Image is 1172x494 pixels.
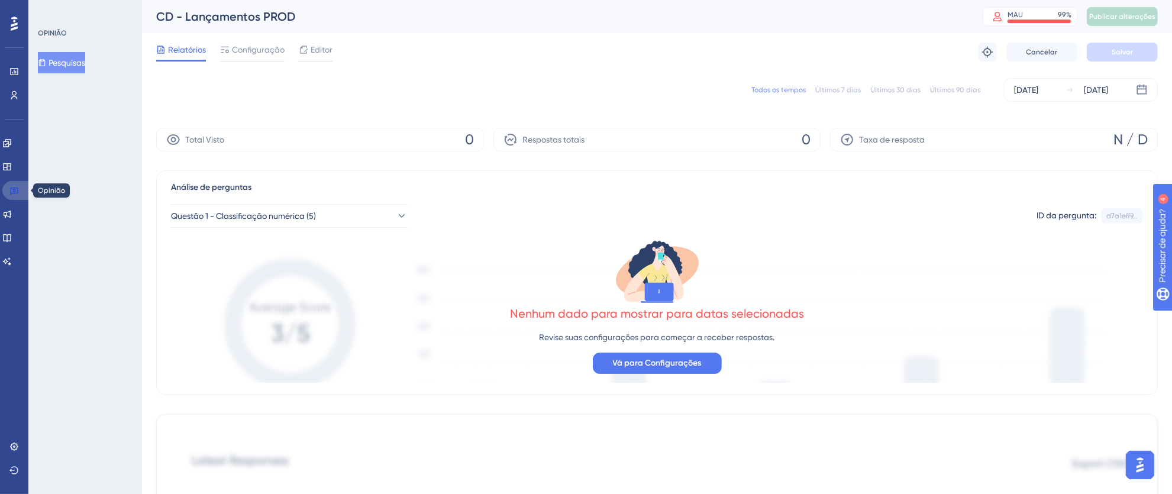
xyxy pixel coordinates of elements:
font: d7a1eff9... [1106,212,1138,220]
font: Salvar [1112,48,1133,56]
font: % [1066,11,1071,19]
font: Nenhum dado para mostrar para datas selecionadas [510,306,804,321]
font: Todos os tempos [751,86,806,94]
font: CD - Lançamentos PROD [156,9,295,24]
font: Publicar alterações [1089,12,1155,21]
button: Salvar [1087,43,1158,62]
font: Análise de perguntas [171,182,251,192]
font: ID da pergunta: [1037,211,1096,220]
font: Configuração [232,45,285,54]
font: Respostas totais [522,135,585,144]
font: Editor [311,45,332,54]
font: 99 [1058,11,1066,19]
font: Relatórios [168,45,206,54]
font: Últimos 7 dias [815,86,861,94]
font: Últimos 30 dias [870,86,921,94]
iframe: Iniciador do Assistente de IA do UserGuiding [1122,447,1158,483]
button: Publicar alterações [1087,7,1158,26]
font: Vá para Configurações [613,358,702,368]
button: Pesquisas [38,52,85,73]
font: 0 [802,131,811,148]
button: Cancelar [1006,43,1077,62]
font: Pesquisas [49,58,85,67]
font: Questão 1 - Classificação numérica (5) [171,211,316,221]
font: 4 [110,7,114,14]
font: 0 [465,131,474,148]
font: Cancelar [1026,48,1058,56]
button: Questão 1 - Classificação numérica (5) [171,204,408,228]
font: MAU [1008,11,1023,19]
font: [DATE] [1084,85,1108,95]
font: [DATE] [1014,85,1038,95]
font: Últimos 90 dias [930,86,980,94]
font: N / D [1113,131,1148,148]
font: OPINIÃO [38,29,67,37]
button: Vá para Configurações [593,353,722,374]
font: Precisar de ajuda? [28,5,102,14]
font: Total Visto [185,135,224,144]
font: Revise suas configurações para começar a receber respostas. [540,332,775,342]
font: Taxa de resposta [859,135,925,144]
